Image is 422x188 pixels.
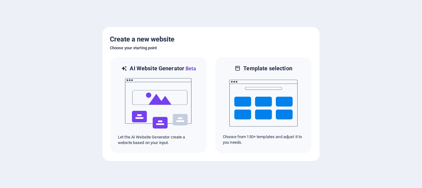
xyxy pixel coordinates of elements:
[110,57,207,154] div: AI Website GeneratorBetaaiLet the AI Website Generator create a website based on your input.
[223,134,304,145] p: Choose from 150+ templates and adjust it to you needs.
[130,65,196,72] h6: AI Website Generator
[110,34,312,44] h5: Create a new website
[215,57,312,154] div: Template selectionChoose from 150+ templates and adjust it to you needs.
[118,134,199,146] p: Let the AI Website Generator create a website based on your input.
[124,72,193,134] img: ai
[243,65,292,72] h6: Template selection
[184,66,196,72] span: Beta
[110,44,312,52] h6: Choose your starting point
